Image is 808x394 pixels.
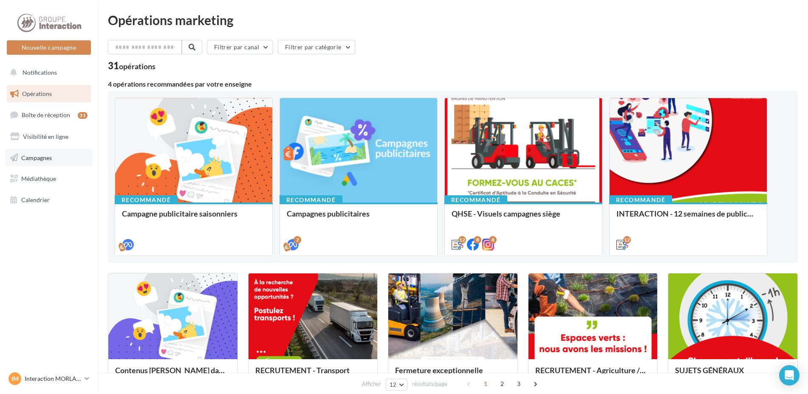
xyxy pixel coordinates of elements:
[11,374,19,383] span: IM
[675,366,791,383] div: SUJETS GÉNÉRAUX
[122,209,266,226] div: Campagne publicitaire saisonniers
[7,371,91,387] a: IM Interaction MORLAIX
[7,40,91,55] button: Nouvelle campagne
[609,195,672,205] div: Recommandé
[779,365,800,386] div: Open Intercom Messenger
[5,128,93,146] a: Visibilité en ligne
[5,170,93,188] a: Médiathèque
[21,175,56,182] span: Médiathèque
[390,381,397,388] span: 12
[5,149,93,167] a: Campagnes
[5,64,89,82] button: Notifications
[25,374,81,383] p: Interaction MORLAIX
[108,81,798,87] div: 4 opérations recommandées par votre enseigne
[452,209,595,226] div: QHSE - Visuels campagnes siège
[22,111,70,118] span: Boîte de réception
[395,366,511,383] div: Fermeture exceptionnelle
[21,154,52,161] span: Campagnes
[115,366,231,383] div: Contenus [PERSON_NAME] dans un esprit estival
[207,40,273,54] button: Filtrer par canal
[412,380,447,388] span: résultats/page
[479,377,492,391] span: 1
[255,366,371,383] div: RECRUTEMENT - Transport
[119,62,155,70] div: opérations
[474,236,481,244] div: 8
[23,69,57,76] span: Notifications
[489,236,497,244] div: 8
[23,133,68,140] span: Visibilité en ligne
[5,106,93,124] a: Boîte de réception31
[108,61,155,70] div: 31
[458,236,466,244] div: 12
[5,85,93,103] a: Opérations
[287,209,430,226] div: Campagnes publicitaires
[22,90,52,97] span: Opérations
[535,366,651,383] div: RECRUTEMENT - Agriculture / Espaces verts
[623,236,631,244] div: 12
[280,195,342,205] div: Recommandé
[294,236,301,244] div: 2
[444,195,507,205] div: Recommandé
[495,377,509,391] span: 2
[115,195,178,205] div: Recommandé
[5,191,93,209] a: Calendrier
[108,14,798,26] div: Opérations marketing
[78,112,88,119] div: 31
[616,209,760,226] div: INTERACTION - 12 semaines de publication
[278,40,355,54] button: Filtrer par catégorie
[362,380,381,388] span: Afficher
[386,379,407,391] button: 12
[21,196,50,203] span: Calendrier
[512,377,525,391] span: 3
